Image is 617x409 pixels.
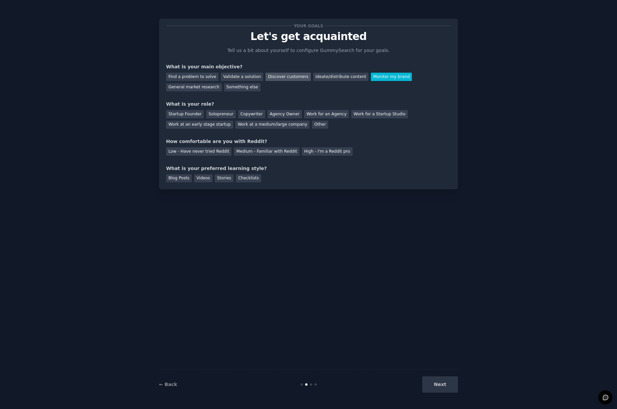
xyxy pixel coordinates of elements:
div: Medium - Familiar with Reddit [234,147,299,156]
div: Work for a Startup Studio [351,110,408,118]
div: Blog Posts [166,174,192,183]
div: Discover customers [265,73,311,81]
div: Something else [224,83,260,92]
div: Stories [215,174,233,183]
div: Validate a solution [221,73,263,81]
div: Other [312,121,328,129]
div: Work for an Agency [304,110,349,118]
div: Copywriter [238,110,265,118]
a: ← Back [159,382,177,387]
div: General market research [166,83,222,92]
div: What is your role? [166,101,451,108]
span: Your goals [292,22,325,29]
div: High - I'm a Reddit pro [302,147,353,156]
div: What is your main objective? [166,63,451,70]
div: Work at an early stage startup [166,121,233,129]
p: Tell us a bit about yourself to configure GummySearch for your goals. [224,47,393,54]
div: Videos [194,174,212,183]
p: Let's get acquainted [166,31,451,42]
div: What is your preferred learning style? [166,165,451,172]
div: Solopreneur [206,110,235,118]
div: Agency Owner [267,110,302,118]
div: Ideate/distribute content [313,73,369,81]
div: Startup Founder [166,110,204,118]
div: Monitor my brand [371,73,412,81]
div: Low - Have never tried Reddit [166,147,231,156]
div: Find a problem to solve [166,73,218,81]
div: Checklists [236,174,261,183]
div: Work at a medium/large company [235,121,310,129]
div: How comfortable are you with Reddit? [166,138,451,145]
